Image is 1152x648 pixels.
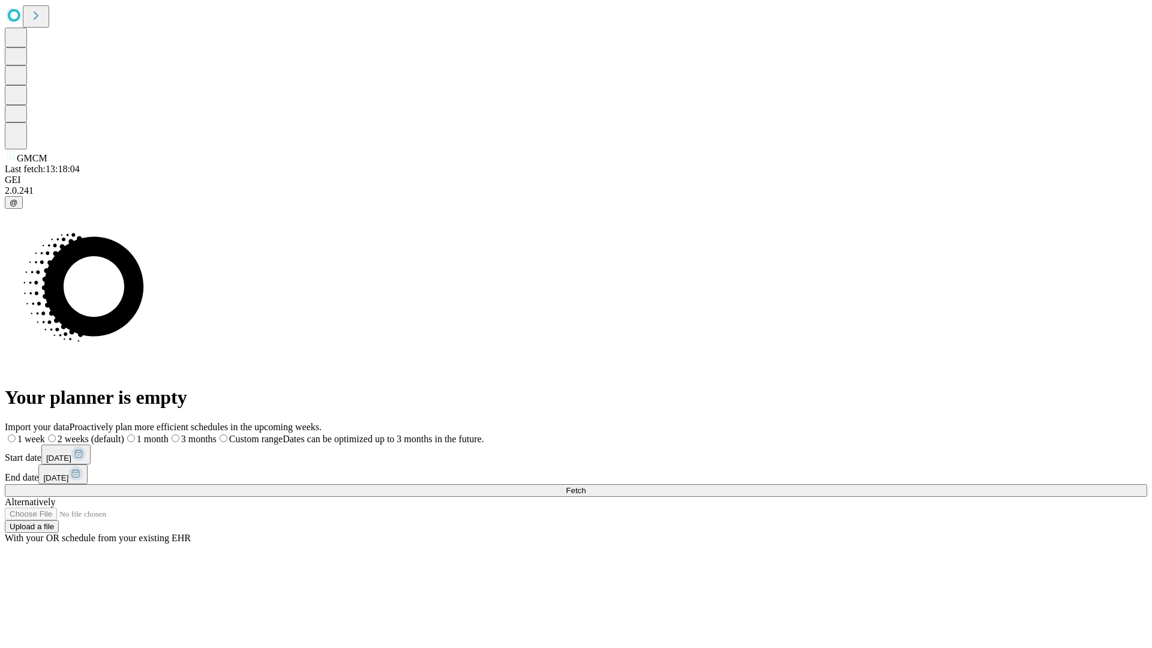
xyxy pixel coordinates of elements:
[41,445,91,464] button: [DATE]
[172,434,179,442] input: 3 months
[58,434,124,444] span: 2 weeks (default)
[46,454,71,463] span: [DATE]
[181,434,217,444] span: 3 months
[5,422,70,432] span: Import your data
[566,486,586,495] span: Fetch
[17,434,45,444] span: 1 week
[5,464,1147,484] div: End date
[17,153,47,163] span: GMCM
[5,484,1147,497] button: Fetch
[5,175,1147,185] div: GEI
[5,185,1147,196] div: 2.0.241
[5,520,59,533] button: Upload a file
[137,434,169,444] span: 1 month
[5,164,80,174] span: Last fetch: 13:18:04
[127,434,135,442] input: 1 month
[220,434,227,442] input: Custom rangeDates can be optimized up to 3 months in the future.
[5,497,55,507] span: Alternatively
[5,445,1147,464] div: Start date
[5,196,23,209] button: @
[283,434,484,444] span: Dates can be optimized up to 3 months in the future.
[70,422,322,432] span: Proactively plan more efficient schedules in the upcoming weeks.
[5,386,1147,409] h1: Your planner is empty
[10,198,18,207] span: @
[38,464,88,484] button: [DATE]
[43,473,68,482] span: [DATE]
[5,533,191,543] span: With your OR schedule from your existing EHR
[48,434,56,442] input: 2 weeks (default)
[229,434,283,444] span: Custom range
[8,434,16,442] input: 1 week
